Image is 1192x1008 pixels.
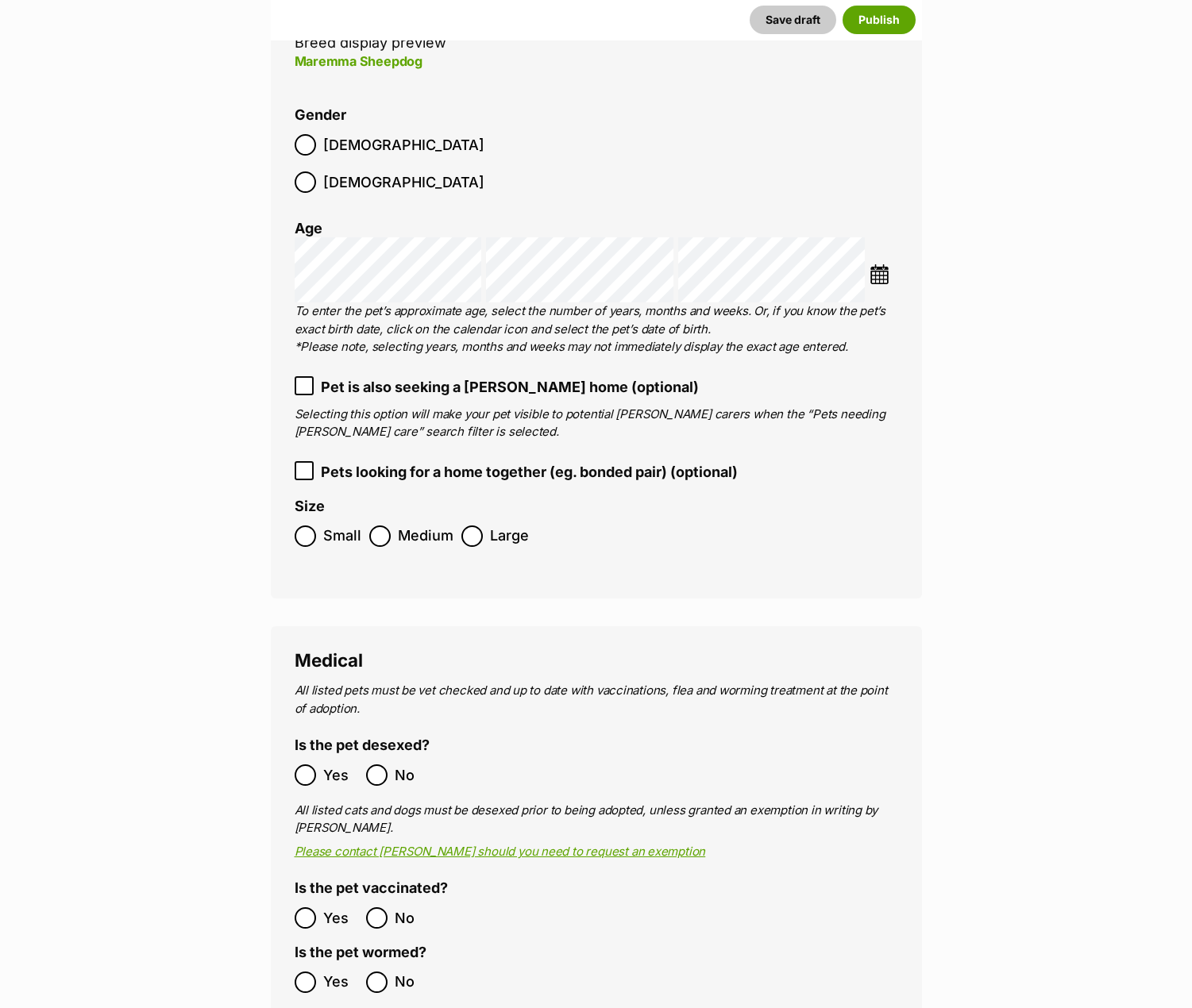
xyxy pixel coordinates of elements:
[323,134,484,156] span: [DEMOGRAPHIC_DATA]
[321,461,738,483] span: Pets looking for a home together (eg. bonded pair) (optional)
[295,682,898,718] p: All listed pets must be vet checked and up to date with vaccinations, flea and worming treatment ...
[323,764,358,786] span: Yes
[843,6,916,34] button: Publish
[295,406,898,441] p: Selecting this option will make your pet visible to potential [PERSON_NAME] carers when the “Pets...
[321,376,699,398] span: Pet is also seeking a [PERSON_NAME] home (optional)
[398,525,453,547] span: Medium
[323,171,484,193] span: [DEMOGRAPHIC_DATA]
[295,844,706,859] a: Please contact [PERSON_NAME] should you need to request an exemption
[295,107,346,124] label: Gender
[295,802,898,837] p: All listed cats and dogs must be desexed prior to being adopted, unless granted an exemption in w...
[490,525,529,547] span: Large
[295,649,363,671] span: Medical
[395,971,430,993] span: No
[870,264,889,284] img: ...
[295,945,426,961] label: Is the pet wormed?
[295,498,325,515] label: Size
[295,880,448,897] label: Is the pet vaccinated?
[295,302,898,356] p: To enter the pet’s approximate age, select the number of years, months and weeks. Or, if you know...
[295,52,770,71] p: Maremma Sheepdog
[295,220,322,237] label: Age
[323,971,358,993] span: Yes
[295,737,430,754] label: Is the pet desexed?
[395,764,430,786] span: No
[395,907,430,929] span: No
[323,525,361,547] span: Small
[750,6,836,34] button: Save draft
[323,907,358,929] span: Yes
